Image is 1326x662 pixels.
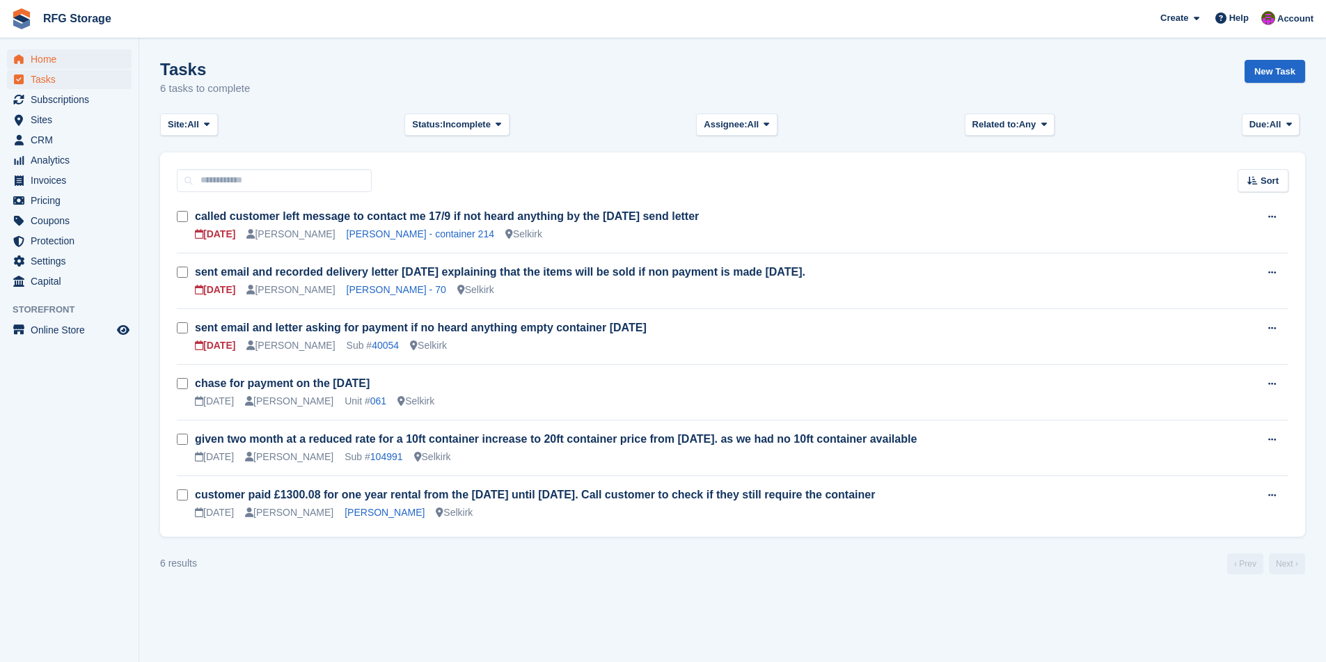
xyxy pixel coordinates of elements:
button: Assignee: All [696,113,778,136]
span: Create [1160,11,1188,25]
a: called customer left message to contact me 17/9 if not heard anything by the [DATE] send letter [195,210,699,222]
a: RFG Storage [38,7,117,30]
div: [DATE] [195,505,234,520]
div: [DATE] [195,450,234,464]
div: [PERSON_NAME] [245,505,333,520]
a: menu [7,49,132,69]
a: New Task [1245,60,1305,83]
a: [PERSON_NAME] [345,507,425,518]
a: menu [7,150,132,170]
span: All [748,118,759,132]
a: [PERSON_NAME] - container 214 [347,228,494,239]
a: given two month at a reduced rate for a 10ft container increase to 20ft container price from [DAT... [195,433,917,445]
div: Selkirk [397,394,434,409]
button: Related to: Any [965,113,1055,136]
a: menu [7,271,132,291]
a: menu [7,320,132,340]
span: Pricing [31,191,114,210]
div: Selkirk [436,505,473,520]
img: stora-icon-8386f47178a22dfd0bd8f6a31ec36ba5ce8667c1dd55bd0f319d3a0aa187defe.svg [11,8,32,29]
a: Next [1269,553,1305,574]
button: Due: All [1242,113,1300,136]
a: 061 [370,395,386,407]
span: Incomplete [443,118,491,132]
a: menu [7,251,132,271]
span: Capital [31,271,114,291]
span: Analytics [31,150,114,170]
a: 40054 [372,340,399,351]
div: [PERSON_NAME] [246,283,335,297]
span: Due: [1249,118,1270,132]
a: menu [7,231,132,251]
div: [PERSON_NAME] [246,338,335,353]
div: 6 results [160,556,197,571]
span: All [1270,118,1281,132]
span: Status: [412,118,443,132]
p: 6 tasks to complete [160,81,250,97]
a: sent email and letter asking for payment if no heard anything empty container [DATE] [195,322,647,333]
button: Status: Incomplete [404,113,509,136]
span: Assignee: [704,118,747,132]
div: Selkirk [457,283,494,297]
span: Protection [31,231,114,251]
div: [PERSON_NAME] [245,450,333,464]
span: Subscriptions [31,90,114,109]
div: Selkirk [505,227,542,242]
a: 104991 [370,451,403,462]
a: menu [7,130,132,150]
span: Settings [31,251,114,271]
button: Site: All [160,113,218,136]
span: Storefront [13,303,139,317]
span: Site: [168,118,187,132]
span: All [187,118,199,132]
div: [PERSON_NAME] [246,227,335,242]
nav: Page [1224,553,1308,574]
a: menu [7,70,132,89]
a: menu [7,110,132,129]
span: Invoices [31,171,114,190]
a: menu [7,211,132,230]
span: Account [1277,12,1313,26]
div: [DATE] [195,227,235,242]
span: Tasks [31,70,114,89]
a: Preview store [115,322,132,338]
a: menu [7,171,132,190]
div: [DATE] [195,394,234,409]
a: customer paid £1300.08 for one year rental from the [DATE] until [DATE]. Call customer to check i... [195,489,875,501]
div: Unit # [345,394,386,409]
a: [PERSON_NAME] - 70 [347,284,446,295]
h1: Tasks [160,60,250,79]
a: sent email and recorded delivery letter [DATE] explaining that the items will be sold if non paym... [195,266,805,278]
a: Previous [1227,553,1263,574]
span: Coupons [31,211,114,230]
span: Any [1019,118,1036,132]
div: Selkirk [414,450,451,464]
div: [DATE] [195,283,235,297]
div: Selkirk [410,338,447,353]
div: [PERSON_NAME] [245,394,333,409]
a: menu [7,191,132,210]
a: chase for payment on the [DATE] [195,377,370,389]
span: Sites [31,110,114,129]
span: Home [31,49,114,69]
div: Sub # [345,450,402,464]
span: Sort [1261,174,1279,188]
img: Laura Lawson [1261,11,1275,25]
span: Related to: [972,118,1019,132]
span: CRM [31,130,114,150]
span: Online Store [31,320,114,340]
span: Help [1229,11,1249,25]
div: [DATE] [195,338,235,353]
div: Sub # [347,338,400,353]
a: menu [7,90,132,109]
